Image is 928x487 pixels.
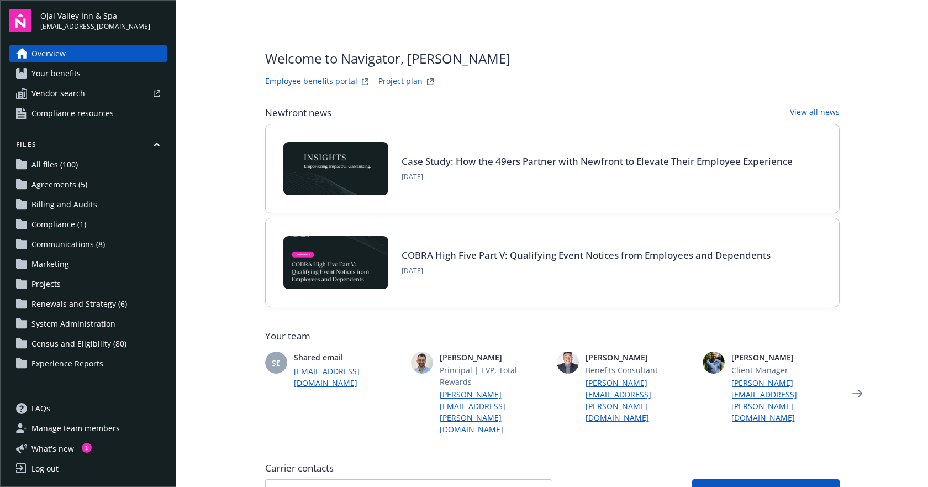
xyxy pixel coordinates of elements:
[265,75,357,88] a: Employee benefits portal
[31,355,103,373] span: Experience Reports
[402,172,793,182] span: [DATE]
[31,196,97,213] span: Billing and Audits
[9,400,167,417] a: FAQs
[9,176,167,193] a: Agreements (5)
[9,235,167,253] a: Communications (8)
[402,266,771,276] span: [DATE]
[31,65,81,82] span: Your benefits
[9,156,167,174] a: All files (100)
[9,45,167,62] a: Overview
[557,352,579,374] img: photo
[440,364,548,387] span: Principal | EVP, Total Rewards
[31,295,127,313] span: Renewals and Strategy (6)
[9,85,167,102] a: Vendor search
[9,255,167,273] a: Marketing
[31,255,69,273] span: Marketing
[9,315,167,333] a: System Administration
[294,365,402,389] a: [EMAIL_ADDRESS][DOMAIN_NAME]
[40,22,150,32] span: [EMAIL_ADDRESS][DOMAIN_NAME]
[9,420,167,437] a: Manage team members
[31,216,86,233] span: Compliance (1)
[703,352,725,374] img: photo
[9,216,167,233] a: Compliance (1)
[731,364,840,376] span: Client Manager
[586,364,694,376] span: Benefits Consultant
[31,85,85,102] span: Vendor search
[40,10,150,22] span: Ojai Valley Inn & Spa
[9,140,167,154] button: Files
[283,236,388,289] img: BLOG-Card Image - Compliance - COBRA High Five Pt 5 - 09-11-25.jpg
[586,377,694,423] a: [PERSON_NAME][EMAIL_ADDRESS][PERSON_NAME][DOMAIN_NAME]
[265,462,840,475] span: Carrier contacts
[9,295,167,313] a: Renewals and Strategy (6)
[358,75,372,88] a: striveWebsite
[265,49,510,69] span: Welcome to Navigator , [PERSON_NAME]
[265,329,840,343] span: Your team
[424,75,437,88] a: projectPlanWebsite
[586,352,694,363] span: [PERSON_NAME]
[31,156,78,174] span: All files (100)
[265,106,331,119] span: Newfront news
[40,9,167,32] button: Ojai Valley Inn & Spa[EMAIL_ADDRESS][DOMAIN_NAME]
[440,352,548,363] span: [PERSON_NAME]
[411,352,433,374] img: photo
[9,104,167,122] a: Compliance resources
[283,142,388,195] img: Card Image - INSIGHTS copy.png
[9,196,167,213] a: Billing and Audits
[9,335,167,353] a: Census and Eligibility (80)
[9,9,31,32] img: navigator-logo.svg
[440,389,548,435] a: [PERSON_NAME][EMAIL_ADDRESS][PERSON_NAME][DOMAIN_NAME]
[272,357,281,369] span: SE
[31,443,74,454] span: What ' s new
[31,45,66,62] span: Overview
[9,65,167,82] a: Your benefits
[31,104,114,122] span: Compliance resources
[9,443,92,454] button: What's new1
[31,335,126,353] span: Census and Eligibility (80)
[31,275,61,293] span: Projects
[82,443,92,453] div: 1
[31,235,105,253] span: Communications (8)
[848,385,866,402] a: Next
[731,352,840,363] span: [PERSON_NAME]
[31,420,120,437] span: Manage team members
[790,106,840,119] a: View all news
[9,275,167,293] a: Projects
[31,460,59,478] div: Log out
[31,400,50,417] span: FAQs
[402,249,771,261] a: COBRA High Five Part V: Qualifying Event Notices from Employees and Dependents
[31,176,87,193] span: Agreements (5)
[294,352,402,363] span: Shared email
[731,377,840,423] a: [PERSON_NAME][EMAIL_ADDRESS][PERSON_NAME][DOMAIN_NAME]
[378,75,423,88] a: Project plan
[9,355,167,373] a: Experience Reports
[402,155,793,167] a: Case Study: How the 49ers Partner with Newfront to Elevate Their Employee Experience
[31,315,115,333] span: System Administration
